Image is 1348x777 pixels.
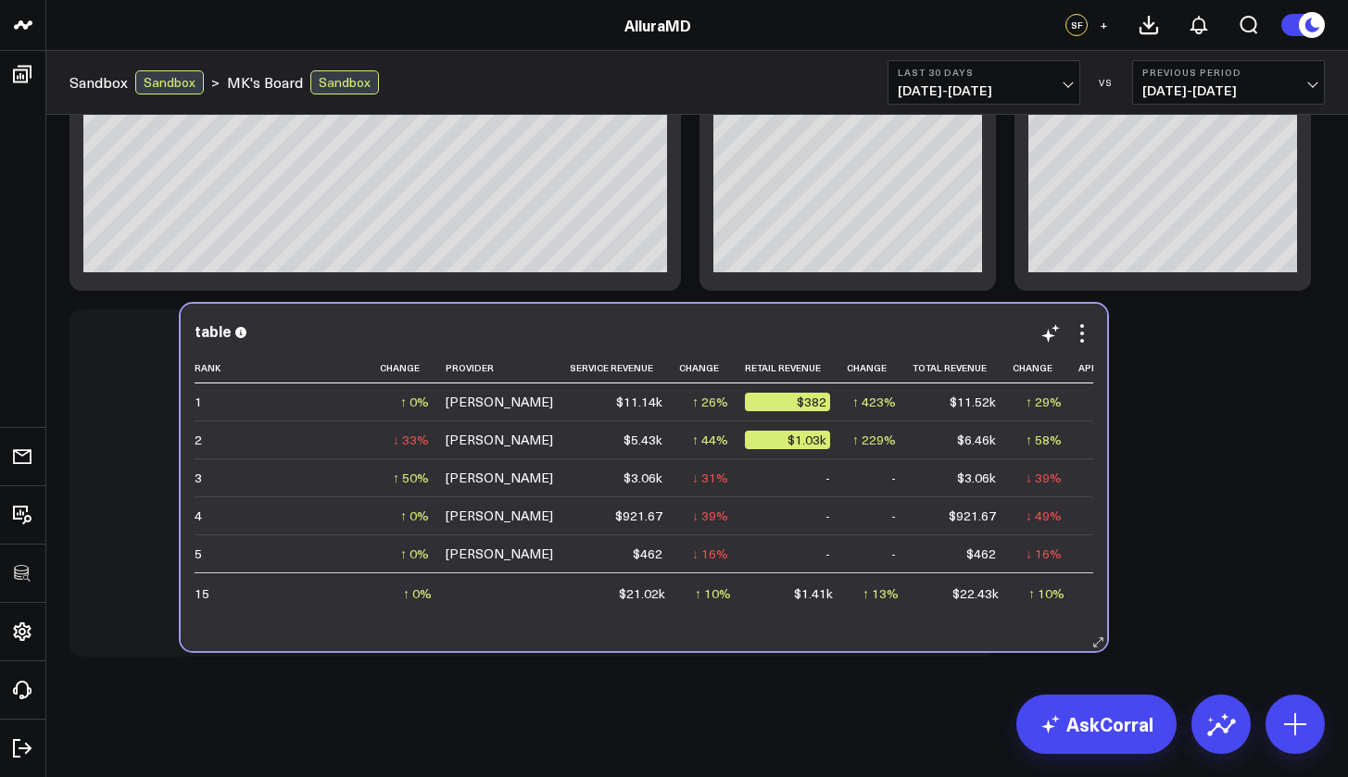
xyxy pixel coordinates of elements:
[195,507,202,525] div: 4
[852,393,896,411] div: ↑ 423%
[400,545,429,563] div: ↑ 0%
[891,469,896,487] div: -
[745,393,830,411] div: $382
[619,584,665,603] div: $21.02k
[1132,60,1325,105] button: Previous Period[DATE]-[DATE]
[891,507,896,525] div: -
[1013,353,1078,383] th: Change
[888,60,1080,105] button: Last 30 Days[DATE]-[DATE]
[624,431,662,449] div: $5.43k
[633,545,662,563] div: $462
[195,393,202,411] div: 1
[446,431,553,449] div: [PERSON_NAME]
[949,507,996,525] div: $921.67
[446,353,570,383] th: Provider
[310,70,379,94] div: Sandbox
[950,393,996,411] div: $11.52k
[898,83,1070,98] span: [DATE] - [DATE]
[570,353,679,383] th: Service Revenue
[679,353,745,383] th: Change
[1142,67,1315,78] b: Previous Period
[1092,14,1115,36] button: +
[825,507,830,525] div: -
[616,393,662,411] div: $11.14k
[393,469,429,487] div: ↑ 50%
[1026,393,1062,411] div: ↑ 29%
[692,393,728,411] div: ↑ 26%
[745,353,847,383] th: Retail Revenue
[1026,507,1062,525] div: ↓ 49%
[957,469,996,487] div: $3.06k
[195,353,380,383] th: Rank
[891,545,896,563] div: -
[1016,695,1177,754] a: AskCorral
[847,353,913,383] th: Change
[615,507,662,525] div: $921.67
[695,584,731,603] div: ↑ 10%
[745,431,830,449] div: $1.03k
[1028,584,1065,603] div: ↑ 10%
[1090,77,1123,88] div: VS
[1026,469,1062,487] div: ↓ 39%
[400,393,429,411] div: ↑ 0%
[446,507,553,525] div: [PERSON_NAME]
[446,393,553,411] div: [PERSON_NAME]
[400,507,429,525] div: ↑ 0%
[913,353,1013,383] th: Total Revenue
[624,469,662,487] div: $3.06k
[1142,83,1315,98] span: [DATE] - [DATE]
[863,584,899,603] div: ↑ 13%
[692,431,728,449] div: ↑ 44%
[1026,545,1062,563] div: ↓ 16%
[69,70,220,94] div: >
[966,545,996,563] div: $462
[624,15,691,35] a: AlluraMD
[952,584,999,603] div: $22.43k
[1078,353,1210,383] th: Appointment Count
[794,584,833,603] div: $1.41k
[692,469,728,487] div: ↓ 31%
[195,431,202,449] div: 2
[195,469,202,487] div: 3
[692,507,728,525] div: ↓ 39%
[380,353,446,383] th: Change
[1065,14,1088,36] div: SF
[852,431,896,449] div: ↑ 229%
[135,70,204,94] div: Sandbox
[898,67,1070,78] b: Last 30 Days
[195,584,209,603] div: 15
[446,545,553,563] div: [PERSON_NAME]
[957,431,996,449] div: $6.46k
[446,469,553,487] div: [PERSON_NAME]
[195,545,202,563] div: 5
[69,72,128,93] a: Sandbox
[403,584,432,603] div: ↑ 0%
[1100,19,1108,31] span: +
[1026,431,1062,449] div: ↑ 58%
[393,431,429,449] div: ↓ 33%
[825,545,830,563] div: -
[227,72,303,93] a: MK's Board
[825,469,830,487] div: -
[195,320,232,341] div: table
[692,545,728,563] div: ↓ 16%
